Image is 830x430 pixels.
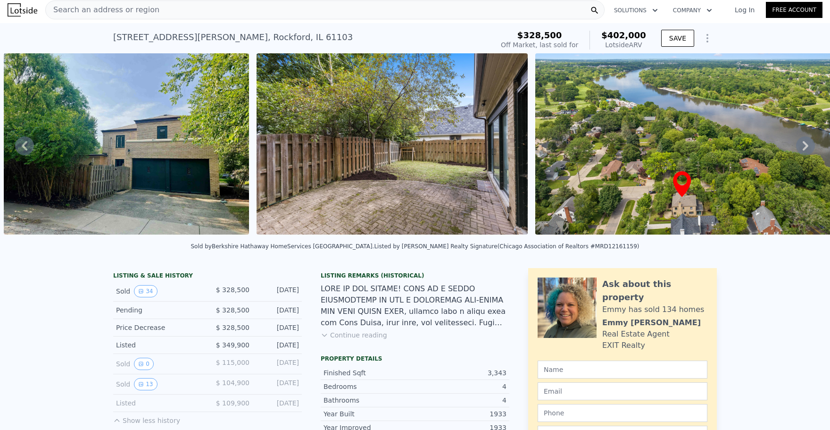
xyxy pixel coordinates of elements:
[134,285,157,297] button: View historical data
[606,2,665,19] button: Solutions
[324,396,415,405] div: Bathrooms
[134,378,157,390] button: View historical data
[501,40,578,50] div: Off Market, last sold for
[116,398,200,408] div: Listed
[116,358,200,370] div: Sold
[46,4,159,16] span: Search an address or region
[602,278,707,304] div: Ask about this property
[216,286,249,294] span: $ 328,500
[538,361,707,379] input: Name
[216,399,249,407] span: $ 109,900
[415,368,506,378] div: 3,343
[257,53,528,235] img: Sale: 35339748 Parcel: 24842474
[257,285,299,297] div: [DATE]
[257,378,299,390] div: [DATE]
[116,340,200,350] div: Listed
[8,3,37,17] img: Lotside
[113,31,353,44] div: [STREET_ADDRESS][PERSON_NAME] , Rockford , IL 61103
[216,306,249,314] span: $ 328,500
[257,398,299,408] div: [DATE]
[113,412,180,425] button: Show less history
[216,341,249,349] span: $ 349,900
[113,272,302,281] div: LISTING & SALE HISTORY
[4,53,249,235] img: Sale: 35339748 Parcel: 24842474
[324,382,415,391] div: Bedrooms
[216,324,249,331] span: $ 328,500
[517,30,562,40] span: $328,500
[602,317,701,329] div: Emmy [PERSON_NAME]
[602,329,670,340] div: Real Estate Agent
[538,382,707,400] input: Email
[216,359,249,366] span: $ 115,000
[191,243,374,250] div: Sold by Berkshire Hathaway HomeServices [GEOGRAPHIC_DATA] .
[257,305,299,315] div: [DATE]
[538,404,707,422] input: Phone
[116,378,200,390] div: Sold
[116,285,200,297] div: Sold
[415,396,506,405] div: 4
[723,5,766,15] a: Log In
[602,340,645,351] div: EXIT Realty
[602,304,704,315] div: Emmy has sold 134 homes
[257,340,299,350] div: [DATE]
[374,243,639,250] div: Listed by [PERSON_NAME] Realty Signature (Chicago Association of Realtors #MRD12161159)
[134,358,154,370] button: View historical data
[601,30,646,40] span: $402,000
[116,305,200,315] div: Pending
[321,283,509,329] div: LORE IP DOL SITAME! CONS AD E SEDDO EIUSMODTEMP IN UTL E DOLOREMAG ALI-ENIMA MIN VENI QUISN EXER,...
[601,40,646,50] div: Lotside ARV
[321,355,509,363] div: Property details
[661,30,694,47] button: SAVE
[415,382,506,391] div: 4
[665,2,720,19] button: Company
[324,368,415,378] div: Finished Sqft
[216,379,249,387] span: $ 104,900
[698,29,717,48] button: Show Options
[766,2,822,18] a: Free Account
[257,358,299,370] div: [DATE]
[116,323,200,332] div: Price Decrease
[324,409,415,419] div: Year Built
[257,323,299,332] div: [DATE]
[321,272,509,279] div: Listing Remarks (Historical)
[321,330,387,340] button: Continue reading
[415,409,506,419] div: 1933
